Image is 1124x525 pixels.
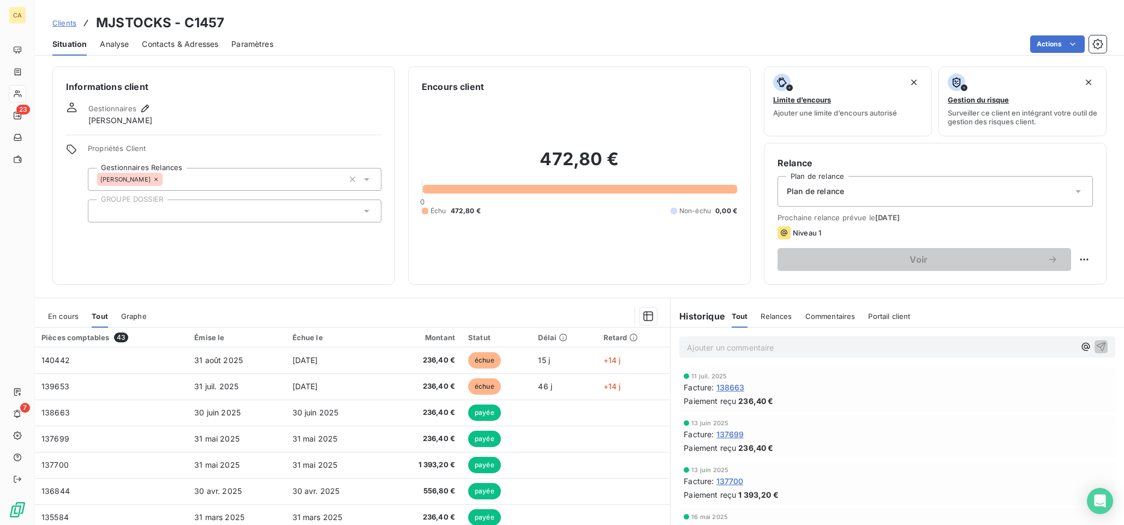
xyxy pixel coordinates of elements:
[88,144,381,159] span: Propriétés Client
[684,429,714,440] span: Facture :
[451,206,481,216] span: 472,80 €
[194,408,241,417] span: 30 juin 2025
[948,95,1009,104] span: Gestion du risque
[938,67,1107,136] button: Gestion du risqueSurveiller ce client en intégrant votre outil de gestion des risques client.
[231,39,273,50] span: Paramètres
[163,174,171,184] input: Ajouter une valeur
[390,460,455,470] span: 1 393,20 €
[422,80,484,93] h6: Encours client
[390,512,455,523] span: 236,40 €
[114,333,128,342] span: 43
[41,486,70,496] span: 136844
[48,312,79,321] span: En cours
[715,206,737,216] span: 0,00 €
[292,512,343,522] span: 31 mars 2025
[603,333,664,342] div: Retard
[292,486,340,496] span: 30 avr. 2025
[9,7,26,24] div: CA
[684,489,736,500] span: Paiement reçu
[868,312,910,321] span: Portail client
[41,434,69,443] span: 137699
[121,312,147,321] span: Graphe
[738,395,773,407] span: 236,40 €
[292,382,318,391] span: [DATE]
[778,213,1093,222] span: Prochaine relance prévue le
[52,19,76,27] span: Clients
[9,501,26,518] img: Logo LeanPay
[538,382,552,391] span: 46 j
[764,67,932,136] button: Limite d’encoursAjouter une limite d’encours autorisé
[468,457,501,473] span: payée
[603,382,621,391] span: +14 j
[52,39,87,50] span: Situation
[948,108,1097,126] span: Surveiller ce client en intégrant votre outil de gestion des risques client.
[773,108,897,117] span: Ajouter une limite d’encours autorisé
[194,486,242,496] span: 30 avr. 2025
[41,408,70,417] span: 138663
[468,378,501,395] span: échue
[875,213,900,222] span: [DATE]
[684,442,736,454] span: Paiement reçu
[431,206,446,216] span: Échu
[41,460,69,469] span: 137700
[41,333,181,342] div: Pièces comptables
[773,95,831,104] span: Limite d’encours
[716,382,745,393] span: 138663
[603,355,621,365] span: +14 j
[805,312,856,321] span: Commentaires
[738,489,779,500] span: 1 393,20 €
[684,382,714,393] span: Facture :
[292,460,338,469] span: 31 mai 2025
[41,512,69,522] span: 135584
[793,228,821,237] span: Niveau 1
[194,333,279,342] div: Émise le
[732,312,748,321] span: Tout
[691,420,728,426] span: 13 juin 2025
[20,403,30,413] span: 7
[738,442,773,454] span: 236,40 €
[538,333,590,342] div: Délai
[88,104,136,113] span: Gestionnaires
[390,355,455,366] span: 236,40 €
[390,381,455,392] span: 236,40 €
[142,39,218,50] span: Contacts & Adresses
[761,312,792,321] span: Relances
[691,467,728,473] span: 13 juin 2025
[194,355,243,365] span: 31 août 2025
[420,197,425,206] span: 0
[671,310,725,323] h6: Historique
[787,186,844,197] span: Plan de relance
[468,483,501,499] span: payée
[292,408,339,417] span: 30 juin 2025
[390,407,455,418] span: 236,40 €
[390,433,455,444] span: 236,40 €
[16,105,30,114] span: 23
[679,206,711,216] span: Non-échu
[88,115,152,126] span: [PERSON_NAME]
[422,148,737,181] h2: 472,80 €
[66,80,381,93] h6: Informations client
[1030,35,1085,53] button: Actions
[52,17,76,28] a: Clients
[194,434,240,443] span: 31 mai 2025
[468,431,501,447] span: payée
[1087,488,1113,514] div: Open Intercom Messenger
[538,355,550,365] span: 15 j
[390,333,455,342] div: Montant
[691,373,727,379] span: 11 juil. 2025
[791,255,1047,264] span: Voir
[468,352,501,369] span: échue
[468,405,501,421] span: payée
[292,333,377,342] div: Échue le
[716,475,744,487] span: 137700
[390,486,455,497] span: 556,80 €
[716,429,744,440] span: 137699
[194,460,240,469] span: 31 mai 2025
[778,156,1093,170] h6: Relance
[100,176,151,183] span: [PERSON_NAME]
[92,312,108,321] span: Tout
[292,434,338,443] span: 31 mai 2025
[41,382,69,391] span: 139653
[96,13,224,33] h3: MJSTOCKS - C1457
[691,514,728,520] span: 16 mai 2025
